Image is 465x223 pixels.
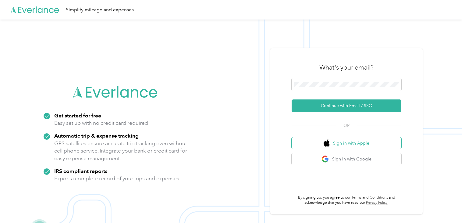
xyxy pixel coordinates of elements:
[324,139,330,147] img: apple logo
[366,200,388,205] a: Privacy Policy
[292,137,401,149] button: apple logoSign in with Apple
[321,155,329,163] img: google logo
[319,63,374,72] h3: What's your email?
[54,175,180,182] p: Export a complete record of your trips and expenses.
[292,195,401,206] p: By signing up, you agree to our and acknowledge that you have read our .
[66,6,134,14] div: Simplify mileage and expenses
[54,140,187,162] p: GPS satellites ensure accurate trip tracking even without cell phone service. Integrate your bank...
[351,195,388,200] a: Terms and Conditions
[54,132,139,139] strong: Automatic trip & expense tracking
[54,168,108,174] strong: IRS compliant reports
[292,153,401,165] button: google logoSign in with Google
[292,99,401,112] button: Continue with Email / SSO
[336,122,357,129] span: OR
[54,119,148,127] p: Easy set up with no credit card required
[54,112,101,119] strong: Get started for free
